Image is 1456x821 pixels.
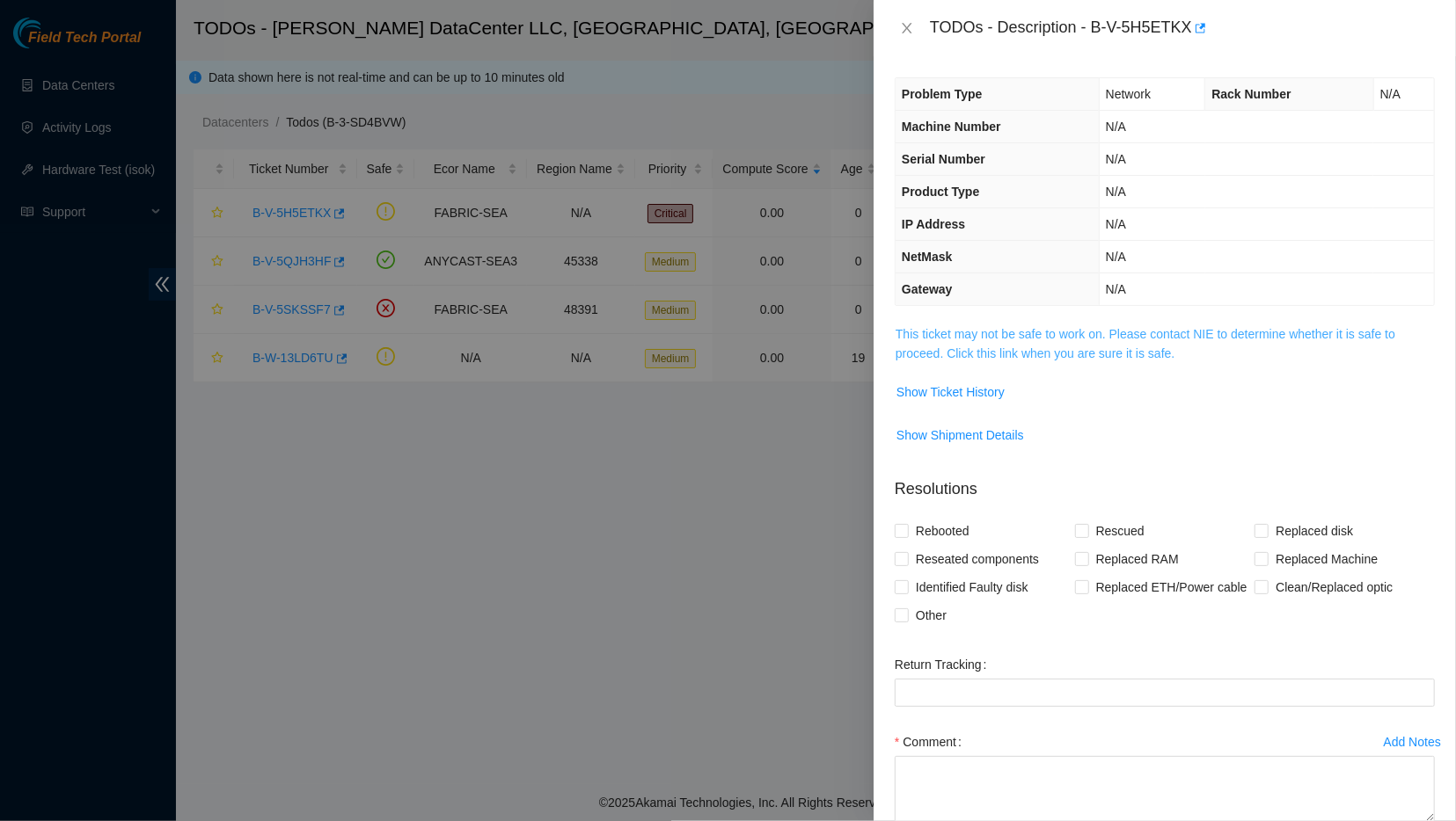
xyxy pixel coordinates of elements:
[895,650,994,679] label: Return Tracking
[1269,545,1385,573] span: Replaced Machine
[900,21,914,35] span: close
[909,573,1035,601] span: Identified Faulty disk
[895,20,919,37] button: Close
[896,382,1005,402] span: Show Ticket History
[1106,282,1126,296] span: N/A
[1089,573,1255,601] span: Replaced ETH/Power cable
[1269,517,1360,545] span: Replaced disk
[896,327,1395,360] a: This ticket may not be safe to work on. Please contact NIE to determine whether it is safe to pro...
[1211,87,1291,101] span: Rack Number
[1383,728,1442,756] button: Add Notes
[1384,736,1441,748] div: Add Notes
[896,421,1025,449] button: Show Shipment Details
[902,120,1001,134] span: Machine Number
[902,152,985,166] span: Serial Number
[1106,87,1151,101] span: Network
[1106,217,1126,231] span: N/A
[1106,185,1126,199] span: N/A
[895,463,1435,501] p: Resolutions
[896,378,1006,406] button: Show Ticket History
[1089,545,1186,573] span: Replaced RAM
[909,517,977,545] span: Rebooted
[1106,250,1126,264] span: N/A
[1269,573,1400,601] span: Clean/Replaced optic
[909,601,954,629] span: Other
[902,185,979,199] span: Product Type
[902,87,983,101] span: Problem Type
[895,728,969,756] label: Comment
[1089,517,1152,545] span: Rescued
[895,679,1435,707] input: Return Tracking
[1106,120,1126,134] span: N/A
[902,250,953,264] span: NetMask
[896,425,1024,445] span: Show Shipment Details
[902,282,953,296] span: Gateway
[909,545,1046,573] span: Reseated components
[1106,152,1126,166] span: N/A
[930,14,1435,42] div: TODOs - Description - B-V-5H5ETKX
[902,217,965,231] span: IP Address
[1380,87,1401,101] span: N/A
